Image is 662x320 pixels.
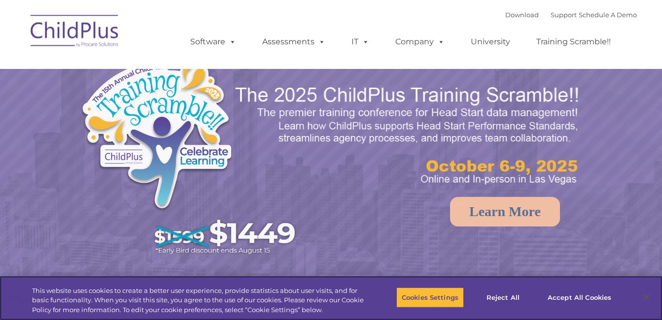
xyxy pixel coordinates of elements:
[342,32,379,52] a: IT
[635,287,657,308] button: Close
[26,8,124,57] img: ChildPlus by Procare Solutions
[396,287,464,308] button: Cookies Settings
[385,32,454,52] a: Company
[252,32,335,52] a: Assessments
[461,32,520,52] a: University
[542,287,617,308] button: Accept All Cookies
[450,197,560,226] a: Learn More
[505,11,637,19] font: |
[579,11,637,19] a: Schedule A Demo
[551,11,577,19] a: Support
[505,11,539,19] a: Download
[180,32,246,52] a: Software
[526,32,621,52] a: Training Scramble!!
[472,287,534,308] button: Reject All
[32,286,364,315] div: This website uses cookies to create a better user experience, provide statistics about user visit...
